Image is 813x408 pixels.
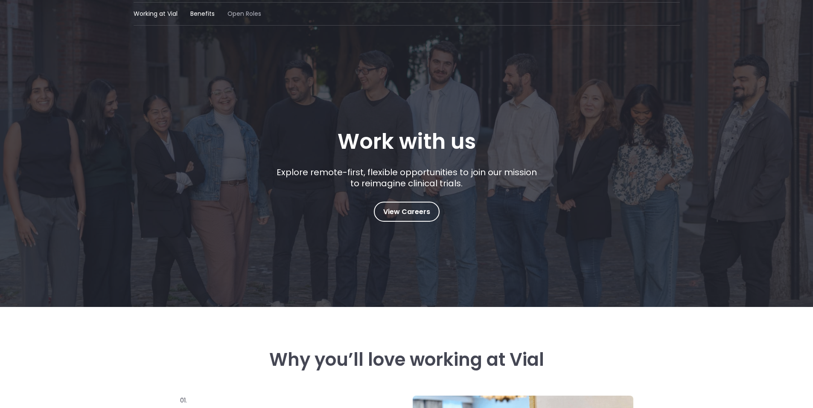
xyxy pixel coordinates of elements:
[338,129,476,154] h1: Work with us
[273,167,540,189] p: Explore remote-first, flexible opportunities to join our mission to reimagine clinical trials.
[383,206,430,217] span: View Careers
[180,396,377,405] p: 01.
[374,202,440,222] a: View Careers
[180,350,633,370] h3: Why you’ll love working at Vial
[134,9,178,18] a: Working at Vial
[190,9,215,18] a: Benefits
[227,9,261,18] a: Open Roles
